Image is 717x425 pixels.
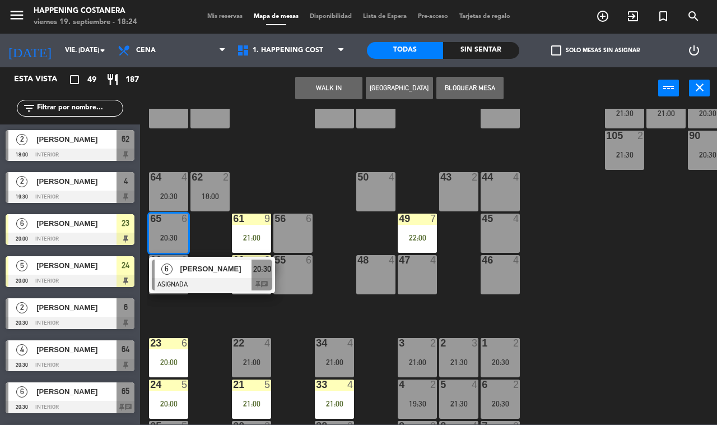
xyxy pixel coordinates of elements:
div: 18:00 [190,192,230,200]
span: 65 [122,385,129,398]
span: Pre-acceso [412,13,454,20]
div: 23 [150,338,151,348]
div: 5 [181,380,188,390]
div: 47 [399,255,399,265]
i: exit_to_app [626,10,640,23]
span: 6 [16,386,27,398]
span: [PERSON_NAME] [36,175,117,187]
span: 1. HAPPENING COST [253,47,323,54]
div: 34 [316,338,316,348]
div: 22:00 [398,234,437,242]
div: 20:30 [481,400,520,408]
span: 2 [16,302,27,313]
span: 187 [125,73,139,86]
div: 105 [606,131,607,141]
div: 21:00 [398,358,437,366]
div: 8 [264,255,271,265]
div: 33 [316,380,316,390]
div: 20:00 [149,400,188,408]
div: 64 [150,172,151,182]
span: [PERSON_NAME] [36,386,117,398]
div: 2 [513,338,520,348]
i: restaurant [106,73,119,86]
span: Tarjetas de regalo [454,13,516,20]
input: Filtrar por nombre... [36,102,123,114]
div: 4 [472,380,478,390]
div: 21:30 [439,400,478,408]
span: [PERSON_NAME] [180,263,252,275]
div: 2 [223,172,230,182]
i: arrow_drop_down [96,44,109,57]
i: add_circle_outline [596,10,609,23]
div: 49 [399,214,399,224]
div: 4 [347,338,354,348]
div: 21:30 [605,109,644,117]
div: 45 [482,214,482,224]
div: 21:00 [315,358,354,366]
div: Sin sentar [443,42,519,59]
span: [PERSON_NAME] [36,260,117,271]
span: 4 [124,174,128,188]
i: menu [8,7,25,24]
div: Esta vista [6,73,81,86]
div: 2 [637,131,644,141]
div: 2 [430,338,437,348]
div: 21:00 [232,358,271,366]
div: 4 [389,255,395,265]
span: 6 [16,218,27,229]
span: 6 [124,301,128,314]
div: 4 [430,255,437,265]
span: Disponibilidad [304,13,357,20]
div: 21:30 [605,151,644,159]
div: 7 [430,214,437,224]
div: 6 [181,338,188,348]
div: 6 [181,214,188,224]
span: Mapa de mesas [248,13,304,20]
span: 5 [16,260,27,271]
div: 44 [482,172,482,182]
button: WALK IN [295,77,362,99]
div: 21:00 [646,109,686,117]
div: 2 [181,255,188,265]
div: viernes 19. septiembre - 18:24 [34,17,137,28]
div: 21 [233,380,234,390]
div: 3 [472,338,478,348]
span: 23 [122,216,129,230]
i: filter_list [22,101,36,115]
div: 9 [264,214,271,224]
div: Todas [367,42,443,59]
div: 24 [150,380,151,390]
span: [PERSON_NAME] [36,218,117,229]
div: 20:30 [481,358,520,366]
div: 2 [430,380,437,390]
span: check_box_outline_blank [551,45,561,56]
div: 4 [264,338,271,348]
div: 4 [513,172,520,182]
span: Lista de Espera [357,13,412,20]
div: 20:00 [149,358,188,366]
span: Mis reservas [202,13,248,20]
div: 60 [233,255,234,265]
i: turned_in_not [657,10,670,23]
span: 20:30 [253,262,271,276]
button: Bloquear Mesa [436,77,504,99]
div: 4 [181,172,188,182]
div: 4 [347,380,354,390]
button: [GEOGRAPHIC_DATA] [366,77,433,99]
button: menu [8,7,25,27]
i: power_settings_new [687,44,701,57]
div: 46 [482,255,482,265]
span: [PERSON_NAME] [36,302,117,313]
div: 20:30 [149,234,188,242]
div: 21:00 [232,234,271,242]
span: 2 [16,176,27,187]
span: 6 [161,264,173,275]
span: 4 [16,344,27,355]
